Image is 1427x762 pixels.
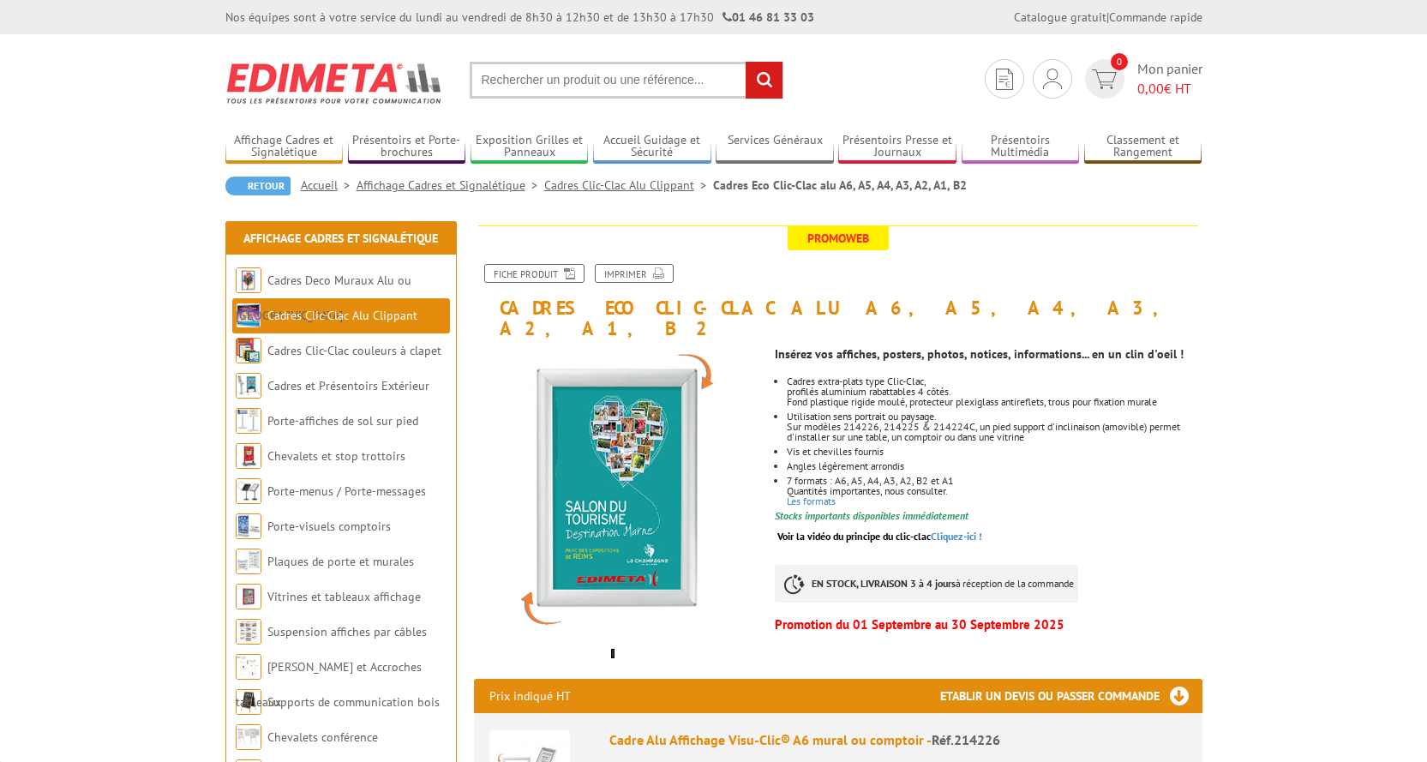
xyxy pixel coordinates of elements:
img: Cadres Deco Muraux Alu ou Bois [236,267,261,293]
span: Promoweb [788,226,889,250]
a: Affichage Cadres et Signalétique [357,177,544,193]
li: Angles légèrement arrondis [787,461,1202,471]
a: Cadres et Présentoirs Extérieur [267,378,429,393]
span: € HT [1137,79,1202,99]
span: Voir la vidéo du principe du clic-clac [777,530,931,543]
font: Stocks importants disponibles immédiatement [775,509,968,522]
strong: Insérez vos affiches, posters, photos, notices, informations... en un clin d'oeil ! [775,346,1184,362]
a: Cadres Deco Muraux Alu ou [GEOGRAPHIC_DATA] [236,273,411,323]
a: Plaques de porte et murales [267,554,414,569]
li: Cadres Eco Clic-Clac alu A6, A5, A4, A3, A2, A1, B2 [713,177,967,194]
img: devis rapide [1092,69,1117,89]
a: Cadres Clic-Clac Alu Clippant [267,308,417,323]
p: Promotion du 01 Septembre au 30 Septembre 2025 [775,620,1202,630]
p: 7 formats : A6, A5, A4, A3, A2, B2 et A1 Quantités importantes, nous consulter. [787,476,1202,496]
a: Présentoirs Presse et Journaux [838,133,956,161]
h3: Etablir un devis ou passer commande [940,679,1202,713]
div: | [1014,9,1202,26]
img: Cadres et Présentoirs Extérieur [236,373,261,399]
a: Affichage Cadres et Signalétique [225,133,344,161]
li: Utilisation sens portrait ou paysage. Sur modèles 214226, 214225 & 214224C, un pied support d'inc... [787,411,1202,442]
img: cadres_aluminium_clic_clac_214226_4.jpg [474,347,763,636]
strong: 01 46 81 33 03 [722,9,814,25]
a: Porte-visuels comptoirs [267,519,391,534]
a: Cadres Clic-Clac Alu Clippant [544,177,713,193]
a: Retour [225,177,291,195]
a: Porte-affiches de sol sur pied [267,413,418,429]
img: Porte-visuels comptoirs [236,513,261,539]
img: devis rapide [1043,69,1062,89]
p: à réception de la commande [775,565,1078,603]
a: Présentoirs Multimédia [962,133,1080,161]
p: Vis et chevilles fournis [787,447,1202,457]
a: Services Généraux [716,133,834,161]
div: Cadre Alu Affichage Visu-Clic® A6 mural ou comptoir - [609,730,1187,750]
img: Porte-menus / Porte-messages [236,478,261,504]
img: devis rapide [996,69,1013,90]
a: Chevalets conférence [267,729,378,745]
a: Catalogue gratuit [1014,9,1106,25]
a: Fiche produit [484,264,585,283]
span: Réf.214226 [932,731,1000,748]
img: Edimeta [225,51,444,115]
a: Vitrines et tableaux affichage [267,589,421,604]
a: Porte-menus / Porte-messages [267,483,426,499]
a: Exposition Grilles et Panneaux [471,133,589,161]
a: Accueil [301,177,357,193]
span: 0,00 [1137,80,1164,97]
img: Cadres Clic-Clac couleurs à clapet [236,338,261,363]
a: Supports de communication bois [267,694,440,710]
strong: EN STOCK, LIVRAISON 3 à 4 jours [812,577,956,590]
a: Les formats [787,495,836,507]
a: devis rapide 0 Mon panier 0,00€ HT [1081,59,1202,99]
p: Prix indiqué HT [489,679,571,713]
a: Affichage Cadres et Signalétique [243,231,438,246]
img: Porte-affiches de sol sur pied [236,408,261,434]
a: Accueil Guidage et Sécurité [593,133,711,161]
a: Classement et Rangement [1084,133,1202,161]
span: Mon panier [1137,59,1202,99]
img: Chevalets et stop trottoirs [236,443,261,469]
span: 0 [1111,53,1128,70]
a: Chevalets et stop trottoirs [267,448,405,464]
input: Rechercher un produit ou une référence... [470,62,783,99]
a: Présentoirs et Porte-brochures [348,133,466,161]
img: Vitrines et tableaux affichage [236,584,261,609]
div: Nos équipes sont à votre service du lundi au vendredi de 8h30 à 12h30 et de 13h30 à 17h30 [225,9,814,26]
a: Voir la vidéo du principe du clic-clacCliquez-ici ! [777,530,982,543]
img: Suspension affiches par câbles [236,619,261,645]
img: Chevalets conférence [236,724,261,750]
a: [PERSON_NAME] et Accroches tableaux [236,659,422,710]
a: Commande rapide [1109,9,1202,25]
a: Imprimer [595,264,674,283]
input: rechercher [746,62,782,99]
li: Cadres extra-plats type Clic-Clac, profilés aluminium rabattables 4 côtés. Fond plastique rigide ... [787,376,1202,407]
a: Cadres Clic-Clac couleurs à clapet [267,343,441,358]
img: Plaques de porte et murales [236,549,261,574]
img: Cimaises et Accroches tableaux [236,654,261,680]
a: Suspension affiches par câbles [267,624,427,639]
